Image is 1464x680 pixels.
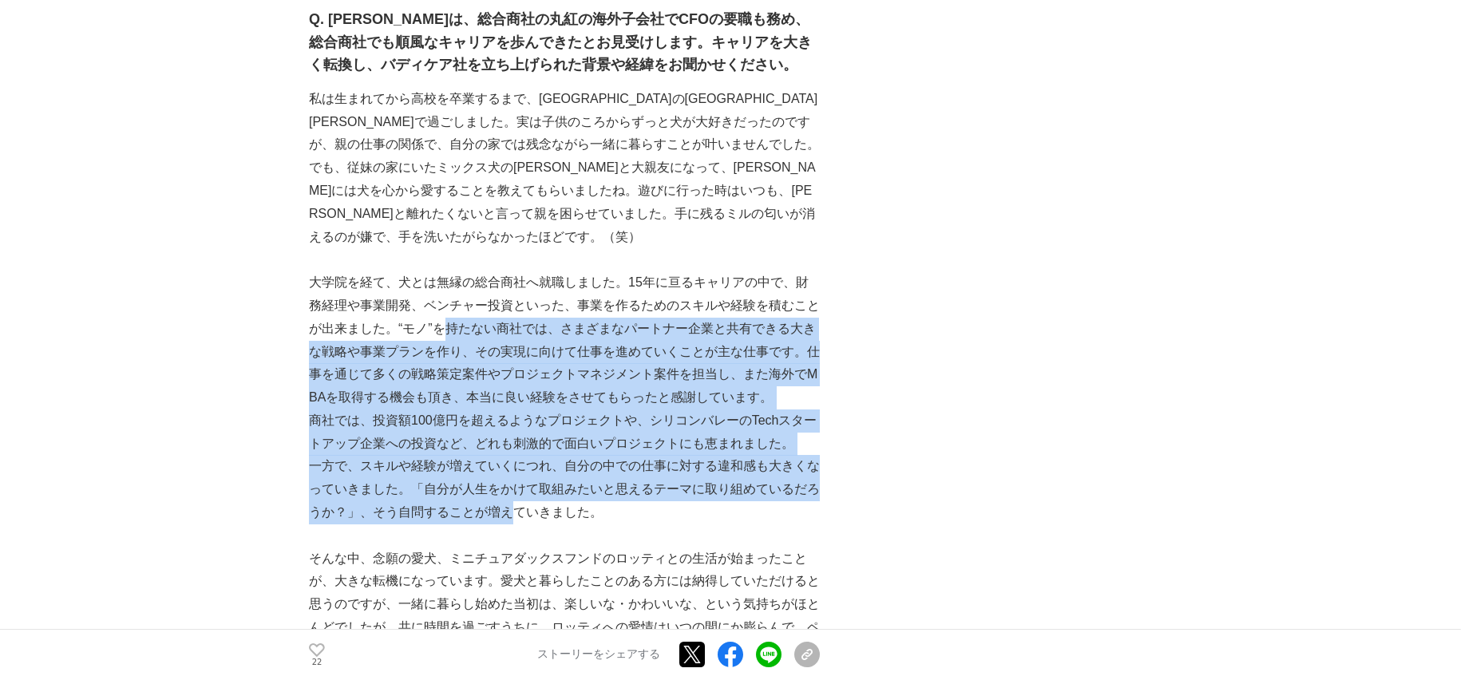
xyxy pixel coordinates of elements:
p: 商社では、投資額100億円を超えるようなプロジェクトや、シリコンバレーのTechスタートアップ企業への投資など、どれも刺激的で面白いプロジェクトにも恵まれました。 [309,409,820,456]
p: そんな中、念願の愛犬、ミニチュアダックスフンドのロッティとの生活が始まったことが、大きな転機になっています。愛犬と暮らしたことのある方には納得していただけると思うのですが、一緒に暮らし始めた当初... [309,548,820,662]
p: 大学院を経て、犬とは無縁の総合商社へ就職しました。15年に亘るキャリアの中で、財務経理や事業開発、ベンチャー投資といった、事業を作るためのスキルや経験を積むことが出来ました。“モノ”を持たない商... [309,271,820,409]
p: 一方で、スキルや経験が増えていくにつれ、自分の中での仕事に対する違和感も大きくなっていきました。「自分が人生をかけて取組みたいと思えるテーマに取り組めているだろうか？」、そう自問することが増えて... [309,455,820,524]
h3: Q. [PERSON_NAME]は、総合商社の丸紅の海外子会社でCFOの要職も務め、総合商社でも順風なキャリアを歩んできたとお見受けします。キャリアを大きく転換し、バディケア社を立ち上げられた背... [309,8,820,77]
p: 私は生まれてから高校を卒業するまで、[GEOGRAPHIC_DATA]の[GEOGRAPHIC_DATA][PERSON_NAME]で過ごしました。実は子供のころからずっと犬が大好きだったのです... [309,88,820,249]
p: ストーリーをシェアする [537,648,660,662]
p: 22 [309,658,325,666]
